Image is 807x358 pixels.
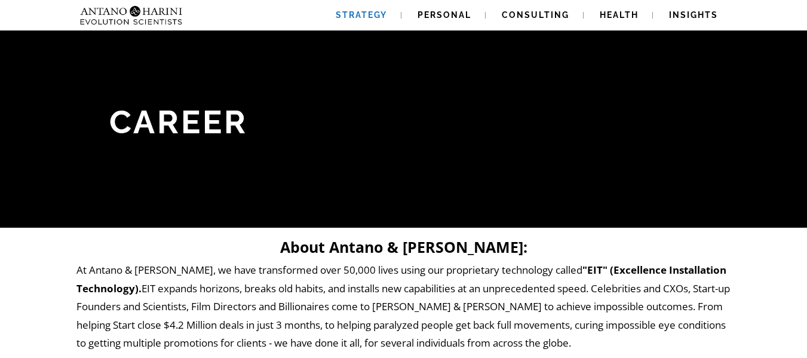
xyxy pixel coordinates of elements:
[109,103,248,141] span: Career
[418,10,471,20] span: Personal
[502,10,569,20] span: Consulting
[336,10,387,20] span: Strategy
[600,10,639,20] span: Health
[669,10,718,20] span: Insights
[76,263,726,295] strong: "EIT" (Excellence Installation Technology).
[280,237,527,257] strong: About Antano & [PERSON_NAME]:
